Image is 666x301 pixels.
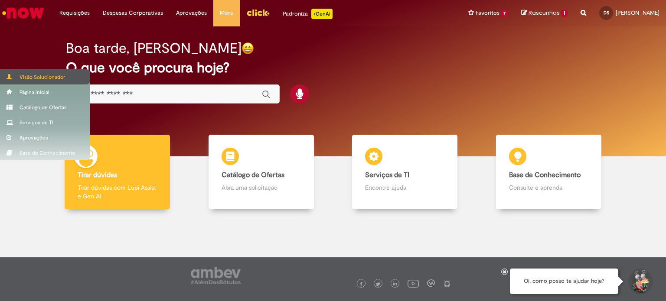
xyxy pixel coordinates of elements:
a: Rascunhos [521,9,568,17]
img: logo_footer_twitter.png [376,282,380,286]
img: ServiceNow [1,4,46,22]
img: logo_footer_facebook.png [359,282,363,286]
a: Tirar dúvidas Tirar dúvidas com Lupi Assist e Gen Ai [46,135,189,210]
div: Padroniza [283,9,333,19]
span: Aprovações [176,9,207,17]
span: 1 [561,10,568,17]
a: Base de Conhecimento Consulte e aprenda [477,135,621,210]
b: Tirar dúvidas [78,171,117,179]
span: Rascunhos [529,9,560,17]
p: Abra uma solicitação [222,183,301,192]
span: More [220,9,233,17]
p: Tirar dúvidas com Lupi Assist e Gen Ai [78,183,157,201]
p: Encontre ajuda [365,183,444,192]
img: logo_footer_naosei.png [443,279,451,287]
img: logo_footer_ambev_rotulo_gray.png [191,267,241,284]
b: Catálogo de Ofertas [222,171,284,179]
p: +GenAi [311,9,333,19]
p: Consulte e aprenda [509,183,588,192]
button: Iniciar Conversa de Suporte [627,269,653,295]
h2: O que você procura hoje? [66,60,601,75]
a: Catálogo de Ofertas Abra uma solicitação [189,135,333,210]
span: Despesas Corporativas [103,9,163,17]
span: [PERSON_NAME] [616,9,659,16]
b: Serviços de TI [365,171,409,179]
span: Favoritos [476,9,499,17]
span: 7 [501,10,509,17]
span: DS [604,10,609,16]
div: Oi, como posso te ajudar hoje? [510,269,618,294]
img: logo_footer_workplace.png [427,279,435,287]
img: logo_footer_youtube.png [408,278,419,289]
img: click_logo_yellow_360x200.png [246,6,270,19]
img: happy-face.png [242,42,254,55]
img: logo_footer_linkedin.png [393,282,397,287]
a: Serviços de TI Encontre ajuda [333,135,477,210]
h2: Boa tarde, [PERSON_NAME] [66,41,242,56]
b: Base de Conhecimento [509,171,581,179]
span: Requisições [59,9,90,17]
